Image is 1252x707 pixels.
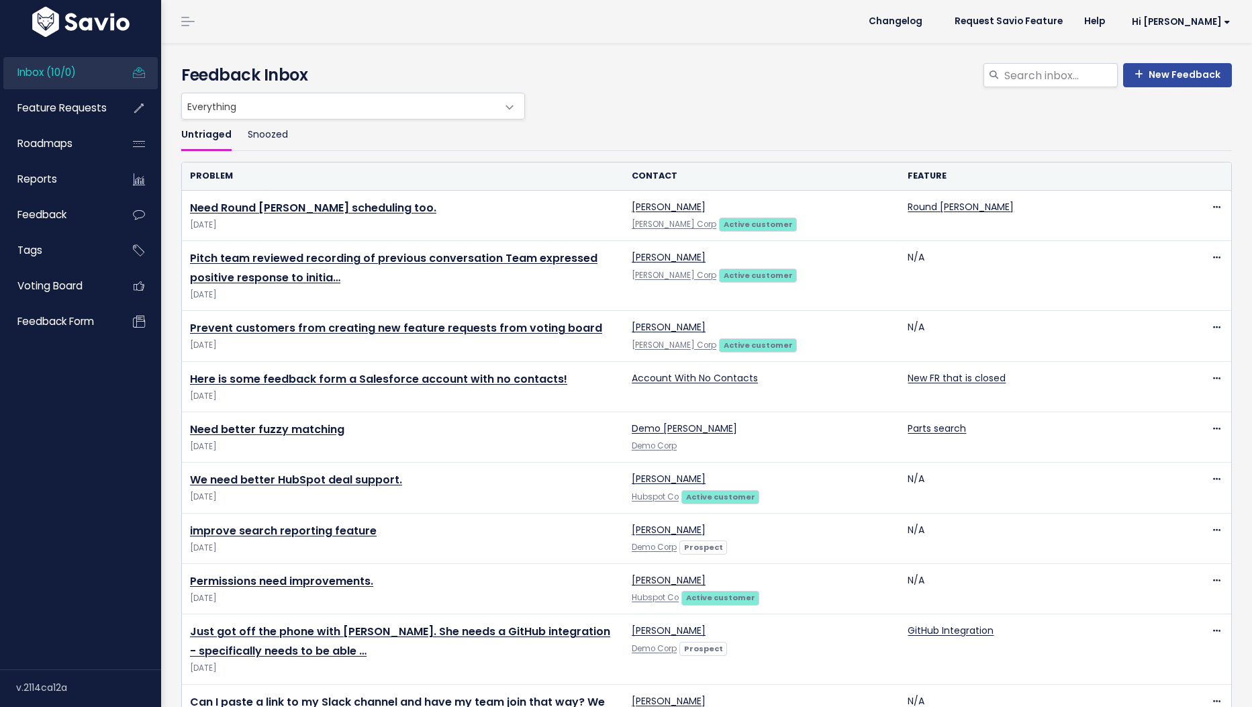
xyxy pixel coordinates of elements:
[908,371,1006,385] a: New FR that is closed
[686,592,755,603] strong: Active customer
[632,573,706,587] a: [PERSON_NAME]
[190,624,610,659] a: Just got off the phone with [PERSON_NAME]. She needs a GitHub integration - specifically needs to...
[719,217,797,230] a: Active customer
[1132,17,1231,27] span: Hi [PERSON_NAME]
[632,592,679,603] a: Hubspot Co
[1116,11,1241,32] a: Hi [PERSON_NAME]
[900,463,1175,513] td: N/A
[3,128,111,159] a: Roadmaps
[181,120,232,151] a: Untriaged
[944,11,1073,32] a: Request Savio Feature
[724,219,793,230] strong: Active customer
[190,490,616,504] span: [DATE]
[684,643,723,654] strong: Prospect
[684,542,723,553] strong: Prospect
[190,573,373,589] a: Permissions need improvements.
[190,250,597,285] a: Pitch team reviewed recording of previous conversation Team expressed positive response to initia…
[908,624,994,637] a: GitHub Integration
[869,17,922,26] span: Changelog
[900,564,1175,614] td: N/A
[900,513,1175,563] td: N/A
[181,63,1232,87] h4: Feedback Inbox
[181,93,525,120] span: Everything
[3,235,111,266] a: Tags
[632,491,679,502] a: Hubspot Co
[190,422,344,437] a: Need better fuzzy matching
[3,199,111,230] a: Feedback
[1003,63,1118,87] input: Search inbox...
[17,172,57,186] span: Reports
[632,371,758,385] a: Account With No Contacts
[632,523,706,536] a: [PERSON_NAME]
[248,120,288,151] a: Snoozed
[908,422,966,435] a: Parts search
[17,101,107,115] span: Feature Requests
[190,320,602,336] a: Prevent customers from creating new feature requests from voting board
[632,200,706,214] a: [PERSON_NAME]
[16,670,161,705] div: v.2114ca12a
[679,540,727,553] a: Prospect
[190,592,616,606] span: [DATE]
[190,389,616,404] span: [DATE]
[190,218,616,232] span: [DATE]
[681,590,759,604] a: Active customer
[190,472,402,487] a: We need better HubSpot deal support.
[632,542,677,553] a: Demo Corp
[632,320,706,334] a: [PERSON_NAME]
[182,93,497,119] span: Everything
[190,440,616,454] span: [DATE]
[724,340,793,350] strong: Active customer
[632,270,716,281] a: [PERSON_NAME] Corp
[679,641,727,655] a: Prospect
[3,57,111,88] a: Inbox (10/0)
[632,643,677,654] a: Demo Corp
[632,250,706,264] a: [PERSON_NAME]
[3,271,111,301] a: Voting Board
[190,661,616,675] span: [DATE]
[724,270,793,281] strong: Active customer
[3,164,111,195] a: Reports
[681,489,759,503] a: Active customer
[900,311,1175,361] td: N/A
[632,472,706,485] a: [PERSON_NAME]
[190,371,567,387] a: Here is some feedback form a Salesforce account with no contacts!
[719,338,797,351] a: Active customer
[3,306,111,337] a: Feedback form
[686,491,755,502] strong: Active customer
[632,340,716,350] a: [PERSON_NAME] Corp
[719,268,797,281] a: Active customer
[17,314,94,328] span: Feedback form
[17,243,42,257] span: Tags
[900,162,1175,190] th: Feature
[17,279,83,293] span: Voting Board
[190,541,616,555] span: [DATE]
[632,422,737,435] a: Demo [PERSON_NAME]
[190,523,377,538] a: improve search reporting feature
[3,93,111,124] a: Feature Requests
[29,7,133,37] img: logo-white.9d6f32f41409.svg
[190,200,436,216] a: Need Round [PERSON_NAME] scheduling too.
[182,162,624,190] th: Problem
[632,219,716,230] a: [PERSON_NAME] Corp
[900,241,1175,311] td: N/A
[624,162,900,190] th: Contact
[632,624,706,637] a: [PERSON_NAME]
[181,120,1232,151] ul: Filter feature requests
[632,440,677,451] a: Demo Corp
[1073,11,1116,32] a: Help
[17,207,66,222] span: Feedback
[17,65,76,79] span: Inbox (10/0)
[908,200,1014,214] a: Round [PERSON_NAME]
[190,338,616,352] span: [DATE]
[190,288,616,302] span: [DATE]
[1123,63,1232,87] a: New Feedback
[17,136,73,150] span: Roadmaps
